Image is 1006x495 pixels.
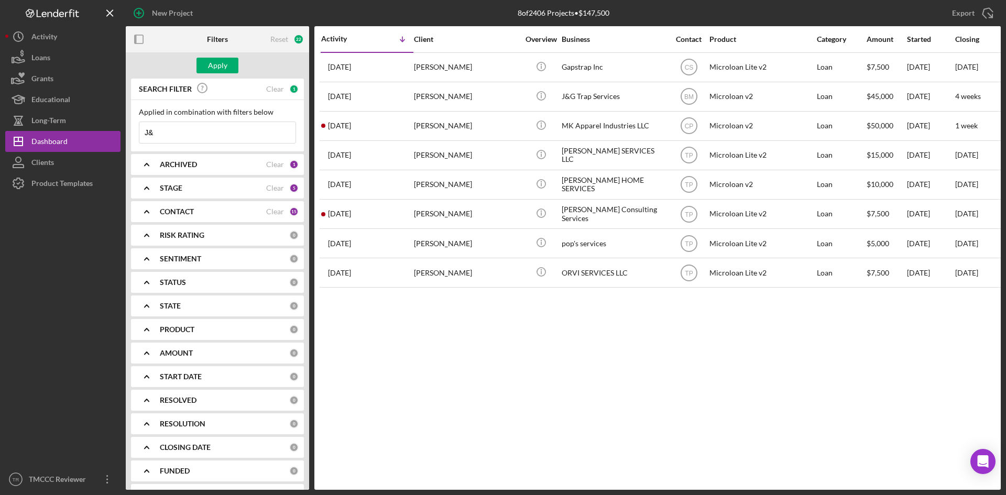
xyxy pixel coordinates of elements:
b: CONTACT [160,207,194,216]
text: TR [13,477,19,482]
div: Grants [31,68,53,92]
div: Applied in combination with filters below [139,108,296,116]
time: 1 week [955,121,978,130]
div: 5 [289,183,299,193]
b: STATE [160,302,181,310]
div: $15,000 [867,141,906,169]
div: $5,000 [867,229,906,257]
div: [PERSON_NAME] [414,171,519,199]
a: Loans [5,47,121,68]
a: Product Templates [5,173,121,194]
b: STAGE [160,184,182,192]
div: [DATE] [907,141,954,169]
div: $7,500 [867,259,906,287]
div: [DATE] [907,200,954,228]
button: Dashboard [5,131,121,152]
div: $10,000 [867,171,906,199]
div: Loan [817,229,866,257]
button: Clients [5,152,121,173]
div: [PERSON_NAME] [414,229,519,257]
div: Amount [867,35,906,43]
div: 1 [289,84,299,94]
div: [DATE] [907,259,954,287]
time: [DATE] [955,180,978,189]
div: Reset [270,35,288,43]
div: Client [414,35,519,43]
b: AMOUNT [160,349,193,357]
div: 0 [289,348,299,358]
button: New Project [126,3,203,24]
button: Export [942,3,1001,24]
div: Open Intercom Messenger [970,449,996,474]
a: Long-Term [5,110,121,131]
div: Loans [31,47,50,71]
div: 0 [289,466,299,476]
time: 2025-07-31 00:11 [328,92,351,101]
div: Clear [266,184,284,192]
time: [DATE] [955,239,978,248]
div: 0 [289,301,299,311]
div: 0 [289,419,299,428]
div: Loan [817,200,866,228]
div: Educational [31,89,70,113]
div: Apply [208,58,227,73]
b: RISK RATING [160,231,204,239]
div: 0 [289,278,299,287]
b: SENTIMENT [160,255,201,263]
a: Educational [5,89,121,110]
div: pop's services [562,229,666,257]
div: Product [709,35,814,43]
text: TP [685,181,693,189]
text: TP [685,211,693,218]
div: Activity [321,35,367,43]
div: [PERSON_NAME] Consulting Services [562,200,666,228]
div: Microloan Lite v2 [709,141,814,169]
div: Loan [817,141,866,169]
div: [DATE] [907,171,954,199]
div: Microloan Lite v2 [709,200,814,228]
text: TP [685,152,693,159]
div: Loan [817,171,866,199]
div: Microloan Lite v2 [709,259,814,287]
div: ORVI SERVICES LLC [562,259,666,287]
div: Loan [817,259,866,287]
div: Export [952,3,975,24]
b: FUNDED [160,467,190,475]
div: TMCCC Reviewer [26,469,94,492]
div: Microloan Lite v2 [709,229,814,257]
div: Started [907,35,954,43]
div: Clear [266,207,284,216]
div: Microloan v2 [709,112,814,140]
div: MK Apparel Industries LLC [562,112,666,140]
b: CLOSING DATE [160,443,211,452]
time: 2025-01-27 23:51 [328,269,351,277]
time: 2025-08-04 19:11 [328,63,351,71]
time: 2025-07-18 19:43 [328,122,351,130]
div: [PERSON_NAME] SERVICES LLC [562,141,666,169]
button: Apply [196,58,238,73]
div: [PERSON_NAME] [414,83,519,111]
time: 2025-04-04 20:27 [328,210,351,218]
div: 0 [289,395,299,405]
div: Activity [31,26,57,50]
b: RESOLVED [160,396,196,404]
div: [PERSON_NAME] [414,200,519,228]
div: Loan [817,112,866,140]
div: [DATE] [907,83,954,111]
div: Microloan v2 [709,83,814,111]
div: [DATE] [907,229,954,257]
div: Clear [266,85,284,93]
text: BM [684,93,694,101]
div: Overview [521,35,561,43]
button: Activity [5,26,121,47]
b: START DATE [160,372,202,381]
div: Business [562,35,666,43]
div: [PERSON_NAME] [414,53,519,81]
button: TRTMCCC Reviewer [5,469,121,490]
div: Category [817,35,866,43]
div: [PERSON_NAME] HOME SERVICES [562,171,666,199]
a: Grants [5,68,121,89]
div: 15 [289,207,299,216]
time: 4 weeks [955,92,981,101]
